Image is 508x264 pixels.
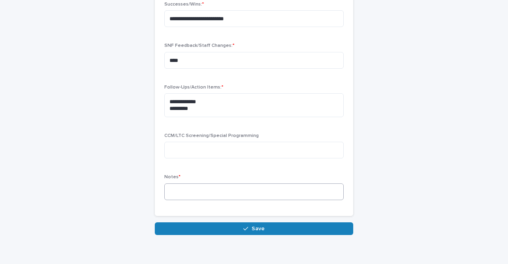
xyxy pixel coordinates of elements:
span: SNF Feedback/Staff Changes: [164,43,235,48]
button: Save [155,222,353,235]
span: CCM/LTC Screening/Special Programming [164,133,259,138]
span: Save [252,226,265,231]
span: Successes/Wins: [164,2,204,7]
span: Notes [164,175,181,179]
span: Follow-Ups/Action Items: [164,85,223,90]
